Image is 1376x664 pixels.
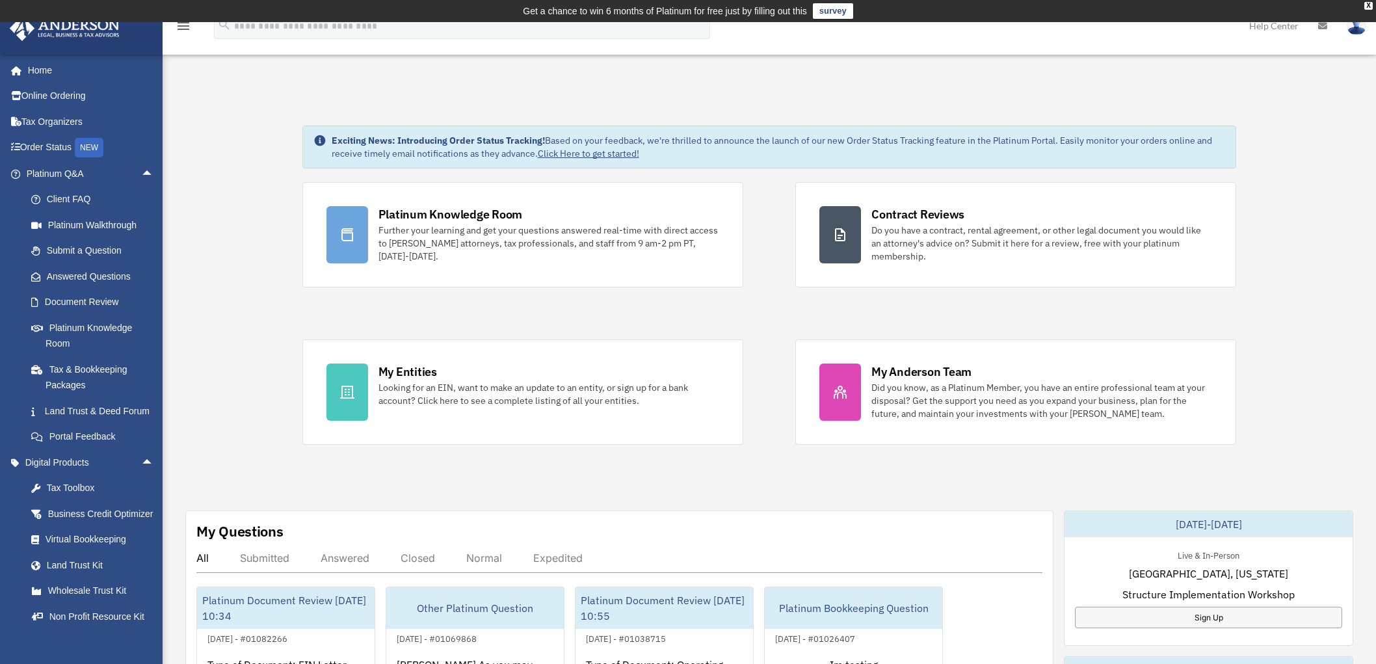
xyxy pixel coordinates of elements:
[18,212,174,238] a: Platinum Walkthrough
[332,135,545,146] strong: Exciting News: Introducing Order Status Tracking!
[386,631,487,644] div: [DATE] - #01069868
[18,552,174,578] a: Land Trust Kit
[18,356,174,398] a: Tax & Bookkeeping Packages
[378,381,719,407] div: Looking for an EIN, want to make an update to an entity, or sign up for a bank account? Click her...
[46,609,157,625] div: Non Profit Resource Kit
[9,83,174,109] a: Online Ordering
[466,551,502,564] div: Normal
[18,289,174,315] a: Document Review
[6,16,124,41] img: Anderson Advisors Platinum Portal
[533,551,583,564] div: Expedited
[871,206,964,222] div: Contract Reviews
[1122,587,1295,602] span: Structure Implementation Workshop
[18,315,174,356] a: Platinum Knowledge Room
[795,339,1236,445] a: My Anderson Team Did you know, as a Platinum Member, you have an entire professional team at your...
[795,182,1236,287] a: Contract Reviews Do you have a contract, rental agreement, or other legal document you would like...
[9,135,174,161] a: Order StatusNEW
[217,18,232,32] i: search
[18,398,174,424] a: Land Trust & Deed Forum
[321,551,369,564] div: Answered
[538,148,639,159] a: Click Here to get started!
[386,587,564,629] div: Other Platinum Question
[1075,607,1342,628] a: Sign Up
[871,381,1212,420] div: Did you know, as a Platinum Member, you have an entire professional team at your disposal? Get th...
[18,424,174,450] a: Portal Feedback
[871,364,972,380] div: My Anderson Team
[197,631,298,644] div: [DATE] - #01082266
[576,587,753,629] div: Platinum Document Review [DATE] 10:55
[75,138,103,157] div: NEW
[18,475,174,501] a: Tax Toolbox
[765,587,942,629] div: Platinum Bookkeeping Question
[378,224,719,263] div: Further your learning and get your questions answered real-time with direct access to [PERSON_NAM...
[46,480,157,496] div: Tax Toolbox
[576,631,676,644] div: [DATE] - #01038715
[240,551,289,564] div: Submitted
[1347,16,1366,35] img: User Pic
[18,238,174,264] a: Submit a Question
[18,187,174,213] a: Client FAQ
[18,263,174,289] a: Answered Questions
[196,522,284,541] div: My Questions
[1167,548,1250,561] div: Live & In-Person
[46,506,157,522] div: Business Credit Optimizer
[46,531,157,548] div: Virtual Bookkeeping
[197,587,375,629] div: Platinum Document Review [DATE] 10:34
[176,23,191,34] a: menu
[46,583,157,599] div: Wholesale Trust Kit
[18,501,174,527] a: Business Credit Optimizer
[141,161,167,187] span: arrow_drop_up
[18,604,174,630] a: Non Profit Resource Kit
[378,364,437,380] div: My Entities
[1364,2,1373,10] div: close
[302,182,743,287] a: Platinum Knowledge Room Further your learning and get your questions answered real-time with dire...
[1065,511,1353,537] div: [DATE]-[DATE]
[871,224,1212,263] div: Do you have a contract, rental agreement, or other legal document you would like an attorney's ad...
[18,527,174,553] a: Virtual Bookkeeping
[378,206,523,222] div: Platinum Knowledge Room
[332,134,1226,160] div: Based on your feedback, we're thrilled to announce the launch of our new Order Status Tracking fe...
[813,3,853,19] a: survey
[196,551,209,564] div: All
[176,18,191,34] i: menu
[302,339,743,445] a: My Entities Looking for an EIN, want to make an update to an entity, or sign up for a bank accoun...
[765,631,866,644] div: [DATE] - #01026407
[18,578,174,604] a: Wholesale Trust Kit
[401,551,435,564] div: Closed
[9,161,174,187] a: Platinum Q&Aarrow_drop_up
[1129,566,1288,581] span: [GEOGRAPHIC_DATA], [US_STATE]
[9,109,174,135] a: Tax Organizers
[9,57,167,83] a: Home
[9,449,174,475] a: Digital Productsarrow_drop_up
[141,449,167,476] span: arrow_drop_up
[46,557,157,574] div: Land Trust Kit
[523,3,807,19] div: Get a chance to win 6 months of Platinum for free just by filling out this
